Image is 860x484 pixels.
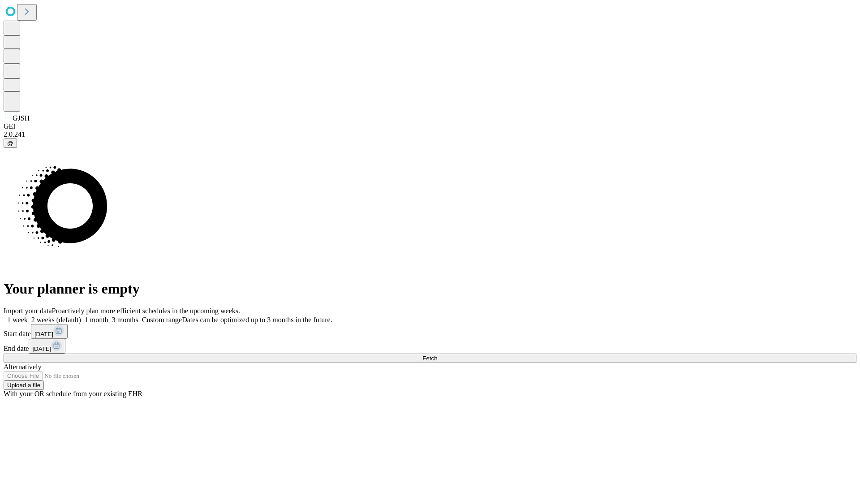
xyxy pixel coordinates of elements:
h1: Your planner is empty [4,281,856,297]
span: 2 weeks (default) [31,316,81,324]
span: [DATE] [34,331,53,337]
span: Custom range [142,316,182,324]
span: Fetch [422,355,437,362]
button: [DATE] [31,324,68,339]
div: GEI [4,122,856,130]
div: End date [4,339,856,354]
button: Upload a file [4,380,44,390]
span: Proactively plan more efficient schedules in the upcoming weeks. [52,307,240,315]
div: 2.0.241 [4,130,856,138]
button: Fetch [4,354,856,363]
span: Dates can be optimized up to 3 months in the future. [182,316,332,324]
div: Start date [4,324,856,339]
span: @ [7,140,13,147]
button: [DATE] [29,339,65,354]
span: GJSH [13,114,30,122]
span: With your OR schedule from your existing EHR [4,390,142,398]
span: Alternatively [4,363,41,371]
button: @ [4,138,17,148]
span: [DATE] [32,346,51,352]
span: 1 month [85,316,108,324]
span: 3 months [112,316,138,324]
span: 1 week [7,316,28,324]
span: Import your data [4,307,52,315]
